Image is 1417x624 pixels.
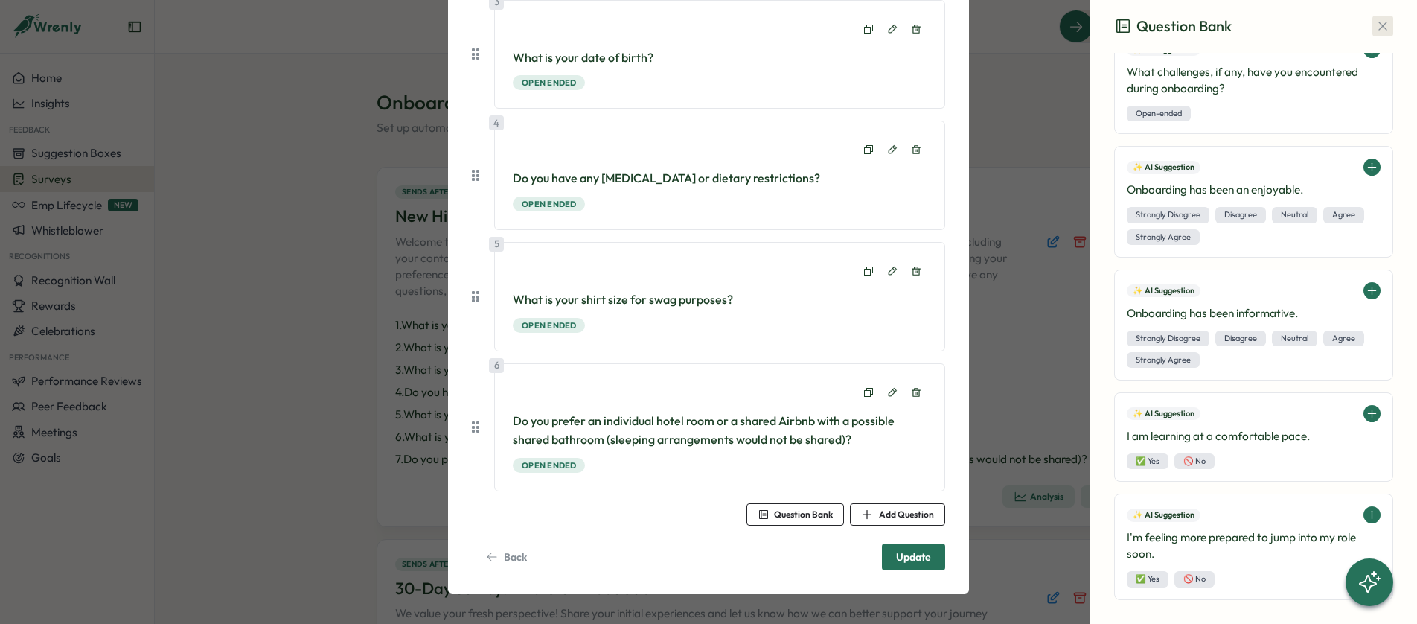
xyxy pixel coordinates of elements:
[1127,161,1200,173] div: ✨ AI Suggestion
[850,503,945,526] button: Add Question
[879,510,934,519] span: Add Question
[1323,331,1364,346] span: Agree
[1127,284,1200,297] div: ✨ AI Suggestion
[1127,352,1200,368] span: Strongly Agree
[1323,207,1364,223] span: Agree
[1215,331,1266,346] span: Disagree
[1127,428,1381,445] h4: I am learning at a comfortable pace.
[522,459,577,472] span: Open ended
[1127,529,1381,562] h4: I'm feeling more prepared to jump into my role soon.
[513,290,927,309] p: What is your shirt size for swag purposes?
[1174,453,1215,469] span: 🚫 No
[1127,229,1200,245] span: Strongly Agree
[1127,331,1209,346] span: Strongly Disagree
[1114,15,1232,38] h3: Question Bank
[896,544,931,570] span: Update
[489,237,504,252] div: 5
[1272,207,1317,223] span: Neutral
[774,510,833,519] span: Question Bank
[746,503,844,526] button: Question Bank
[1127,106,1191,121] span: Open-ended
[513,48,927,67] p: What is your date of birth?
[522,319,577,332] span: Open ended
[1127,509,1200,521] div: ✨ AI Suggestion
[489,115,504,130] div: 4
[513,412,927,449] p: Do you prefer an individual hotel room or a shared Airbnb with a possible shared bathroom (sleepi...
[1127,571,1168,587] span: ✅ Yes
[1127,407,1200,420] div: ✨ AI Suggestion
[1272,331,1317,346] span: Neutral
[1127,207,1209,223] span: Strongly Disagree
[513,169,927,188] p: Do you have any [MEDICAL_DATA] or dietary restrictions?
[1174,571,1215,587] span: 🚫 No
[1127,305,1381,322] h4: Onboarding has been informative.
[882,544,945,570] button: Update
[1127,64,1381,97] h4: What challenges, if any, have you encountered during onboarding?
[1127,182,1381,198] h4: Onboarding has been an enjoyable.
[522,197,577,211] span: Open ended
[489,358,504,373] div: 6
[472,544,541,570] button: Back
[1127,453,1168,469] span: ✅ Yes
[504,552,527,562] span: Back
[1215,207,1266,223] span: Disagree
[522,76,577,89] span: Open ended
